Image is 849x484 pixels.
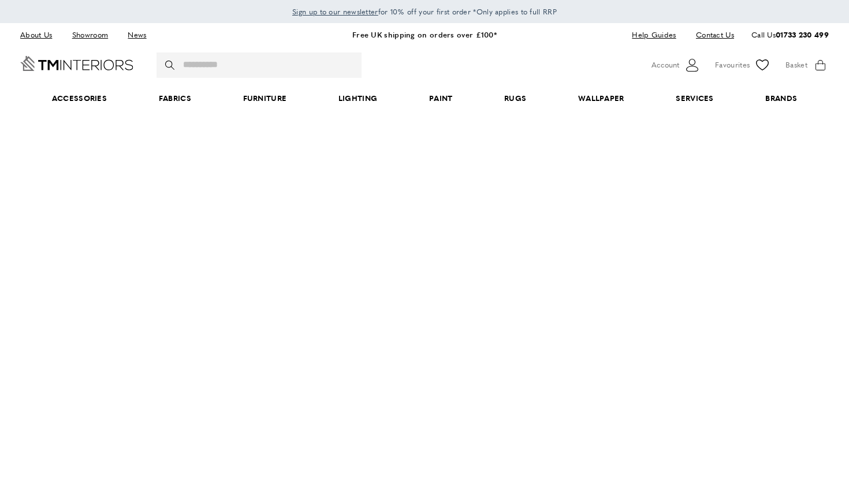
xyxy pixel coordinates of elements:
[552,81,650,116] a: Wallpaper
[133,81,217,116] a: Fabrics
[650,81,740,116] a: Services
[715,59,750,71] span: Favourites
[165,52,177,78] button: Search
[651,57,701,74] button: Customer Account
[478,81,552,116] a: Rugs
[20,56,133,71] a: Go to Home page
[776,29,829,40] a: 01733 230 499
[312,81,403,116] a: Lighting
[715,57,771,74] a: Favourites
[740,81,823,116] a: Brands
[26,81,133,116] span: Accessories
[651,59,679,71] span: Account
[119,27,155,43] a: News
[687,27,734,43] a: Contact Us
[292,6,378,17] a: Sign up to our newsletter
[64,27,117,43] a: Showroom
[217,81,312,116] a: Furniture
[623,27,684,43] a: Help Guides
[403,81,478,116] a: Paint
[751,29,829,41] p: Call Us
[292,6,557,17] span: for 10% off your first order *Only applies to full RRP
[352,29,497,40] a: Free UK shipping on orders over £100*
[20,27,61,43] a: About Us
